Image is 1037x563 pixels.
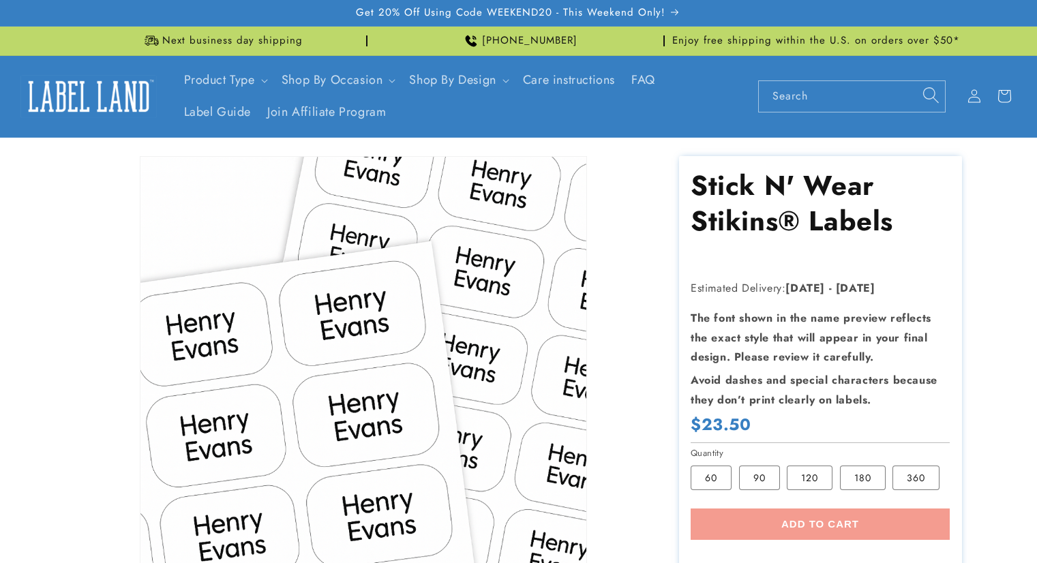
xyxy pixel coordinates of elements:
[76,27,367,55] div: Announcement
[691,414,751,435] span: $23.50
[785,280,825,296] strong: [DATE]
[892,466,940,490] label: 360
[623,64,663,96] a: FAQ
[409,71,496,89] a: Shop By Design
[356,6,665,20] span: Get 20% Off Using Code WEEKEND20 - This Weekend Only!
[184,104,252,120] span: Label Guide
[184,71,255,89] a: Product Type
[836,280,875,296] strong: [DATE]
[631,72,655,88] span: FAQ
[20,75,157,117] img: Label Land
[787,466,832,490] label: 120
[691,466,732,490] label: 60
[273,64,402,96] summary: Shop By Occasion
[259,96,394,128] a: Join Affiliate Program
[282,72,383,88] span: Shop By Occasion
[739,466,780,490] label: 90
[691,310,931,365] strong: The font shown in the name preview reflects the exact style that will appear in your final design...
[670,27,962,55] div: Announcement
[162,34,303,48] span: Next business day shipping
[401,64,514,96] summary: Shop By Design
[176,96,260,128] a: Label Guide
[691,372,937,408] strong: Avoid dashes and special characters because they don’t print clearly on labels.
[691,279,950,299] p: Estimated Delivery:
[523,72,615,88] span: Care instructions
[691,168,950,239] h1: Stick N' Wear Stikins® Labels
[16,70,162,123] a: Label Land
[373,27,665,55] div: Announcement
[672,34,960,48] span: Enjoy free shipping within the U.S. on orders over $50*
[515,64,623,96] a: Care instructions
[829,280,832,296] strong: -
[267,104,386,120] span: Join Affiliate Program
[840,466,886,490] label: 180
[691,446,725,460] legend: Quantity
[916,80,946,110] button: Search
[176,64,273,96] summary: Product Type
[482,34,577,48] span: [PHONE_NUMBER]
